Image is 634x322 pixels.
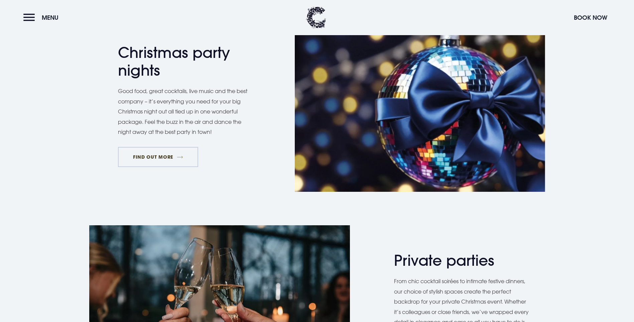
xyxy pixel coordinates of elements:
[118,86,255,137] p: Good food, great cocktails, live music and the best company – it’s everything you need for your b...
[118,147,199,167] a: FIND OUT MORE
[23,10,62,25] button: Menu
[295,25,545,192] img: Hotel Christmas in Northern Ireland
[118,44,248,79] h2: Christmas party nights
[42,14,58,21] span: Menu
[394,252,524,269] h2: Private parties
[306,7,326,28] img: Clandeboye Lodge
[570,10,611,25] button: Book Now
